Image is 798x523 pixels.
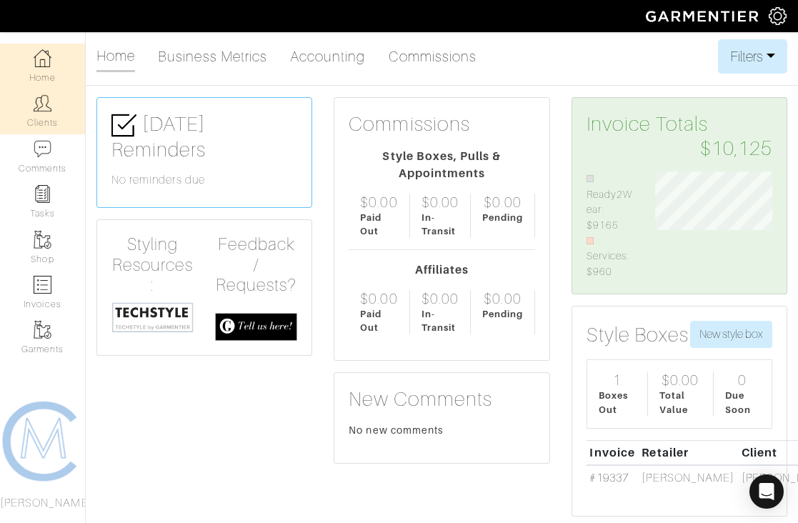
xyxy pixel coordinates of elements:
h3: Style Boxes [587,323,689,347]
button: New style box [690,321,772,348]
a: #19337 [589,472,628,484]
img: comment-icon-a0a6a9ef722e966f86d9cbdc48e553b5cf19dbc54f86b18d962a5391bc8f6eb6.png [34,140,51,158]
span: $10,125 [700,136,772,161]
h3: Invoice Totals [587,112,772,160]
a: Accounting [290,42,366,71]
img: techstyle-93310999766a10050dc78ceb7f971a75838126fd19372ce40ba20cdf6a89b94b.png [111,302,194,333]
div: $0.00 [484,194,521,211]
img: clients-icon-6bae9207a08558b7cb47a8932f037763ab4055f8c8b6bfacd5dc20c3e0201464.png [34,94,51,112]
a: Business Metrics [158,42,267,71]
img: check-box-icon-36a4915ff3ba2bd8f6e4f29bc755bb66becd62c870f447fc0dd1365fcfddab58.png [111,113,136,138]
img: gear-icon-white-bd11855cb880d31180b6d7d6211b90ccbf57a29d726f0c71d8c61bd08dd39cc2.png [769,7,787,25]
div: $0.00 [484,290,521,307]
button: Filters [718,39,787,74]
img: reminder-icon-8004d30b9f0a5d33ae49ab947aed9ed385cf756f9e5892f1edd6e32f2345188e.png [34,185,51,203]
img: garments-icon-b7da505a4dc4fd61783c78ac3ca0ef83fa9d6f193b1c9dc38574b1d14d53ca28.png [34,321,51,339]
img: dashboard-icon-dbcd8f5a0b271acd01030246c82b418ddd0df26cd7fceb0bd07c9910d44c42f6.png [34,49,51,67]
li: Ready2Wear: $9165 [587,171,634,233]
h3: New Comments [349,387,534,412]
div: Style Boxes, Pulls & Appointments [349,148,534,182]
h4: Feedback / Requests? [215,234,297,296]
h6: No reminders due [111,174,297,187]
div: Pending [482,211,523,224]
div: Paid Out [360,211,397,238]
div: $0.00 [662,372,699,389]
div: In-Transit [422,211,459,238]
img: orders-icon-0abe47150d42831381b5fb84f609e132dff9fe21cb692f30cb5eec754e2cba89.png [34,276,51,294]
th: Retailer [639,440,738,465]
h4: Styling Resources: [111,234,194,296]
div: Due Soon [725,389,760,416]
img: feedback_requests-3821251ac2bd56c73c230f3229a5b25d6eb027adea667894f41107c140538ee0.png [215,313,297,341]
h3: Commissions [349,112,470,136]
a: Commissions [389,42,477,71]
div: $0.00 [422,194,459,211]
div: No new comments [349,423,534,437]
img: garmentier-logo-header-white-b43fb05a5012e4ada735d5af1a66efaba907eab6374d6393d1fbf88cb4ef424d.png [639,4,769,29]
div: Paid Out [360,307,397,334]
h3: [DATE] Reminders [111,112,297,162]
div: $0.00 [422,290,459,307]
div: 1 [613,372,622,389]
div: $0.00 [360,290,397,307]
li: Services: $960 [587,234,634,280]
img: garments-icon-b7da505a4dc4fd61783c78ac3ca0ef83fa9d6f193b1c9dc38574b1d14d53ca28.png [34,231,51,249]
div: Open Intercom Messenger [749,474,784,509]
div: Total Value [659,389,702,416]
a: Home [96,41,135,72]
div: Pending [482,307,523,321]
div: Affiliates [349,261,534,279]
div: In-Transit [422,307,459,334]
div: $0.00 [360,194,397,211]
th: Invoice [587,440,639,465]
td: [PERSON_NAME] [639,465,738,490]
div: Boxes Out [599,389,636,416]
div: 0 [738,372,747,389]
